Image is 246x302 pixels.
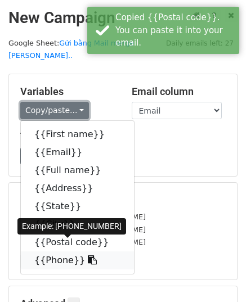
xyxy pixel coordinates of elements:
small: [EMAIL_ADDRESS][DOMAIN_NAME] [20,226,146,234]
iframe: Chat Widget [190,248,246,302]
a: {{Email}} [21,143,134,161]
small: [EMAIL_ADDRESS][DOMAIN_NAME] [20,238,146,246]
a: {{State}} [21,197,134,215]
small: [EMAIL_ADDRESS][DOMAIN_NAME] [20,213,146,221]
a: {{First name}} [21,125,134,143]
a: Gửi bằng Mail merge [PERSON_NAME].. [8,39,134,60]
h2: New Campaign [8,8,238,28]
a: {{Postal code}} [21,233,134,251]
div: Example: [PHONE_NUMBER] [17,218,126,235]
h5: Email column [132,85,226,98]
small: Google Sheet: [8,39,134,60]
a: {{Address}} [21,179,134,197]
a: {{Phone}} [21,251,134,269]
a: Copy/paste... [20,102,89,119]
h5: Variables [20,85,115,98]
a: {{Full name}} [21,161,134,179]
div: Copied {{Postal code}}. You can paste it into your email. [115,11,235,49]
